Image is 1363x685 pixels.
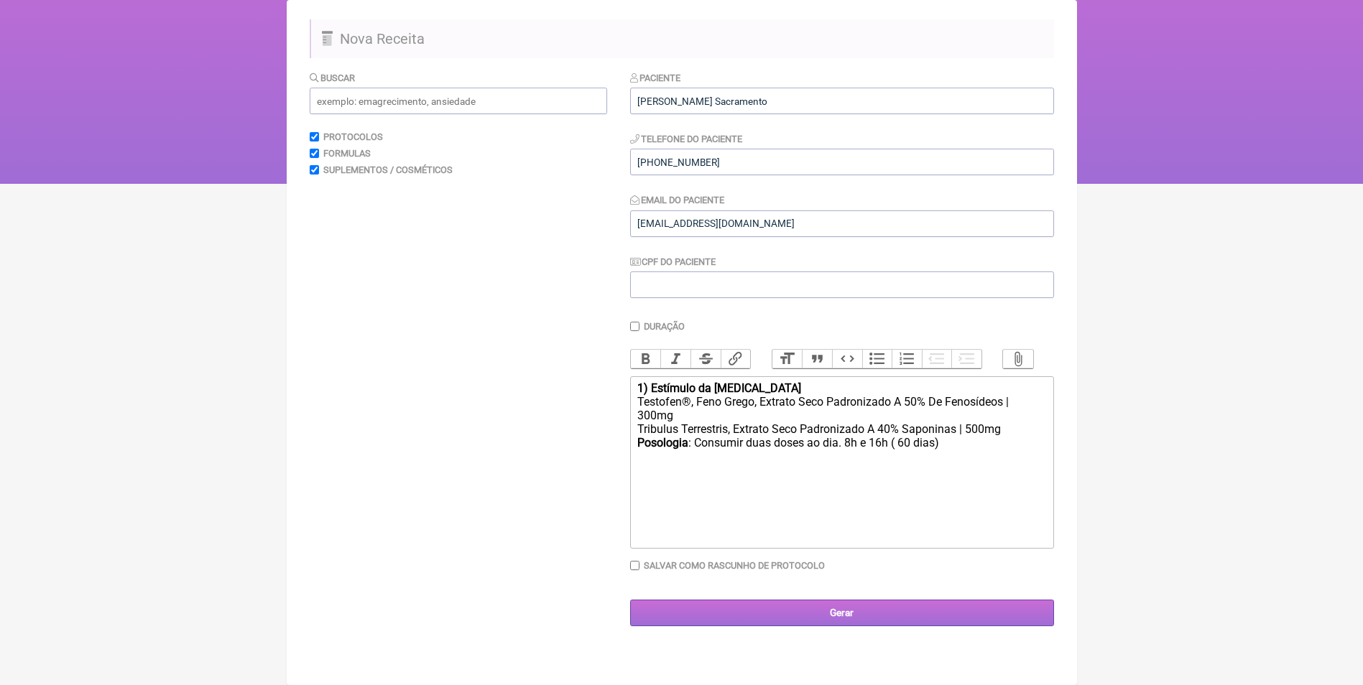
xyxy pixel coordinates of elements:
[631,350,661,368] button: Bold
[892,350,922,368] button: Numbers
[637,381,801,395] strong: 1) Estímulo da [MEDICAL_DATA]
[323,131,383,142] label: Protocolos
[644,321,685,332] label: Duração
[310,19,1054,58] h2: Nova Receita
[644,560,825,571] label: Salvar como rascunho de Protocolo
[922,350,952,368] button: Decrease Level
[630,256,716,267] label: CPF do Paciente
[310,88,607,114] input: exemplo: emagrecimento, ansiedade
[323,164,453,175] label: Suplementos / Cosméticos
[637,395,1045,422] div: Testofen®, Feno Grego, Extrato Seco Padronizado A 50% De Fenosídeos | 300mg
[310,73,356,83] label: Buscar
[832,350,862,368] button: Code
[951,350,981,368] button: Increase Level
[637,436,1045,463] div: : Consumir duas doses ao dia. 8h e 16h ( 60 dias)
[721,350,751,368] button: Link
[630,195,725,205] label: Email do Paciente
[630,73,681,83] label: Paciente
[862,350,892,368] button: Bullets
[630,600,1054,626] input: Gerar
[323,148,371,159] label: Formulas
[802,350,832,368] button: Quote
[630,134,743,144] label: Telefone do Paciente
[1003,350,1033,368] button: Attach Files
[772,350,803,368] button: Heading
[690,350,721,368] button: Strikethrough
[637,436,688,449] strong: Posologia
[660,350,690,368] button: Italic
[637,422,1045,436] div: Tribulus Terrestris, Extrato Seco Padronizado A 40% Saponinas | 500mg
